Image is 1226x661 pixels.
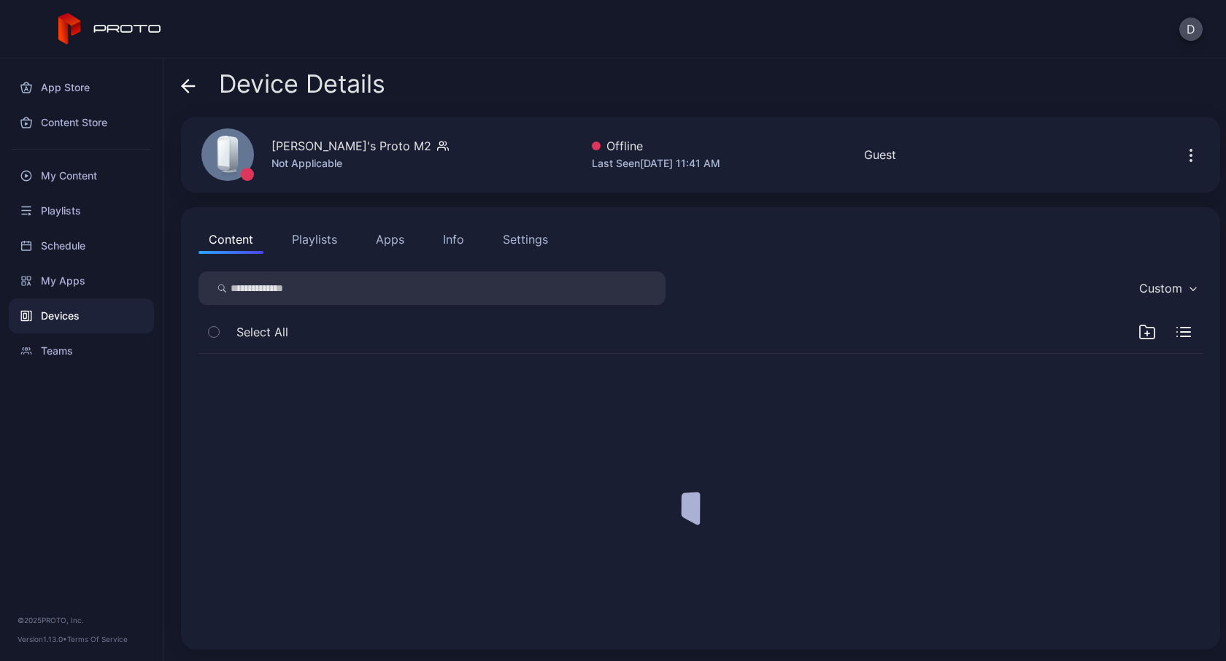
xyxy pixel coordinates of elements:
[433,225,474,254] button: Info
[9,263,154,298] a: My Apps
[9,298,154,333] a: Devices
[9,333,154,368] a: Teams
[271,155,449,172] div: Not Applicable
[9,158,154,193] a: My Content
[9,70,154,105] a: App Store
[9,228,154,263] a: Schedule
[503,231,548,248] div: Settings
[443,231,464,248] div: Info
[198,225,263,254] button: Content
[1132,271,1203,305] button: Custom
[219,70,385,98] span: Device Details
[9,193,154,228] a: Playlists
[282,225,347,254] button: Playlists
[18,614,145,626] div: © 2025 PROTO, Inc.
[493,225,558,254] button: Settings
[592,137,720,155] div: Offline
[592,155,720,172] div: Last Seen [DATE] 11:41 AM
[271,137,431,155] div: [PERSON_NAME]'s Proto M2
[67,635,128,643] a: Terms Of Service
[864,146,896,163] div: Guest
[366,225,415,254] button: Apps
[1179,18,1203,41] button: D
[1139,281,1182,295] div: Custom
[236,323,288,341] span: Select All
[18,635,67,643] span: Version 1.13.0 •
[9,105,154,140] a: Content Store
